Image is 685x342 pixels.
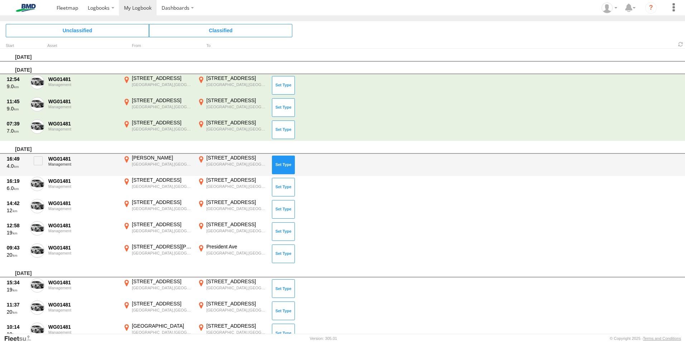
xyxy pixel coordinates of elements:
label: Click to View Event Location [196,278,268,299]
a: Visit our Website [4,335,37,342]
div: Emil Vranjes [599,3,620,13]
div: [GEOGRAPHIC_DATA],[GEOGRAPHIC_DATA] [206,228,267,233]
div: [GEOGRAPHIC_DATA],[GEOGRAPHIC_DATA] [206,308,267,313]
div: Management [48,206,118,211]
div: 11:45 [7,98,26,105]
div: WG01481 [48,200,118,206]
div: 07:39 [7,120,26,127]
div: Version: 305.01 [310,336,337,341]
div: [GEOGRAPHIC_DATA],[GEOGRAPHIC_DATA] [206,206,267,211]
div: 7.0 [7,128,26,134]
div: [STREET_ADDRESS] [132,278,192,285]
div: WG01481 [48,76,118,82]
div: [STREET_ADDRESS] [206,75,267,81]
label: Click to View Event Location [196,300,268,321]
div: 20 [7,252,26,258]
div: WG01481 [48,301,118,308]
div: Management [48,82,118,87]
label: Click to View Event Location [122,97,193,118]
div: WG01481 [48,98,118,105]
div: [STREET_ADDRESS][PERSON_NAME] [132,243,192,250]
a: Terms and Conditions [643,336,681,341]
div: WG01481 [48,324,118,330]
div: 6.0 [7,185,26,191]
div: [GEOGRAPHIC_DATA],[GEOGRAPHIC_DATA] [132,228,192,233]
div: [GEOGRAPHIC_DATA],[GEOGRAPHIC_DATA] [132,82,192,87]
div: [GEOGRAPHIC_DATA],[GEOGRAPHIC_DATA] [132,206,192,211]
label: Click to View Event Location [122,119,193,140]
div: [GEOGRAPHIC_DATA],[GEOGRAPHIC_DATA] [132,127,192,132]
div: [GEOGRAPHIC_DATA],[GEOGRAPHIC_DATA] [132,308,192,313]
label: Click to View Event Location [122,300,193,321]
div: [GEOGRAPHIC_DATA],[GEOGRAPHIC_DATA] [132,104,192,109]
label: Click to View Event Location [196,75,268,96]
div: [STREET_ADDRESS] [132,199,192,205]
div: Management [48,330,118,334]
button: Click to Set [272,200,295,219]
div: WG01481 [48,222,118,229]
div: 11:37 [7,301,26,308]
div: 10:14 [7,324,26,330]
div: [STREET_ADDRESS] [206,278,267,285]
div: WG01481 [48,156,118,162]
div: Management [48,184,118,189]
label: Click to View Event Location [122,155,193,175]
label: Click to View Event Location [196,221,268,242]
i: ? [645,2,657,14]
div: 12:58 [7,222,26,229]
button: Click to Set [272,156,295,174]
span: Click to view Classified Trips [149,24,292,37]
div: [STREET_ADDRESS] [132,75,192,81]
div: WG01481 [48,244,118,251]
div: 19 [7,229,26,236]
div: [STREET_ADDRESS] [132,119,192,126]
button: Click to Set [272,279,295,298]
div: [STREET_ADDRESS] [132,177,192,183]
div: Click to Sort [6,44,27,48]
div: 9.0 [7,105,26,112]
div: To [196,44,268,48]
img: bmd-logo.svg [7,4,44,12]
div: Management [48,286,118,290]
div: Management [48,229,118,233]
div: 12:54 [7,76,26,82]
label: Click to View Event Location [196,177,268,198]
label: Click to View Event Location [196,155,268,175]
div: 20 [7,309,26,315]
div: [GEOGRAPHIC_DATA],[GEOGRAPHIC_DATA] [132,285,192,290]
div: [STREET_ADDRESS] [206,221,267,228]
div: [STREET_ADDRESS] [206,119,267,126]
div: WG01481 [48,279,118,286]
div: 16:49 [7,156,26,162]
span: Click to view Unclassified Trips [6,24,149,37]
button: Click to Set [272,301,295,320]
div: [GEOGRAPHIC_DATA],[GEOGRAPHIC_DATA] [132,330,192,335]
div: 09:43 [7,244,26,251]
div: [GEOGRAPHIC_DATA],[GEOGRAPHIC_DATA] [206,285,267,290]
button: Click to Set [272,178,295,196]
label: Click to View Event Location [122,75,193,96]
div: 14:42 [7,200,26,206]
div: 12 [7,207,26,214]
div: WG01481 [48,120,118,127]
div: [STREET_ADDRESS] [132,300,192,307]
div: 16:19 [7,178,26,184]
div: Management [48,308,118,312]
label: Click to View Event Location [196,97,268,118]
div: [STREET_ADDRESS] [206,300,267,307]
div: [STREET_ADDRESS] [206,323,267,329]
div: [GEOGRAPHIC_DATA] [132,323,192,329]
div: 19 [7,331,26,337]
div: [GEOGRAPHIC_DATA],[GEOGRAPHIC_DATA] [206,251,267,256]
div: [GEOGRAPHIC_DATA],[GEOGRAPHIC_DATA] [206,127,267,132]
div: [PERSON_NAME] [132,155,192,161]
label: Click to View Event Location [122,199,193,220]
label: Click to View Event Location [122,177,193,198]
div: [GEOGRAPHIC_DATA],[GEOGRAPHIC_DATA] [206,82,267,87]
label: Click to View Event Location [196,119,268,140]
div: Management [48,105,118,109]
div: President Ave [206,243,267,250]
span: Refresh [676,41,685,48]
button: Click to Set [272,244,295,263]
div: [STREET_ADDRESS] [206,199,267,205]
